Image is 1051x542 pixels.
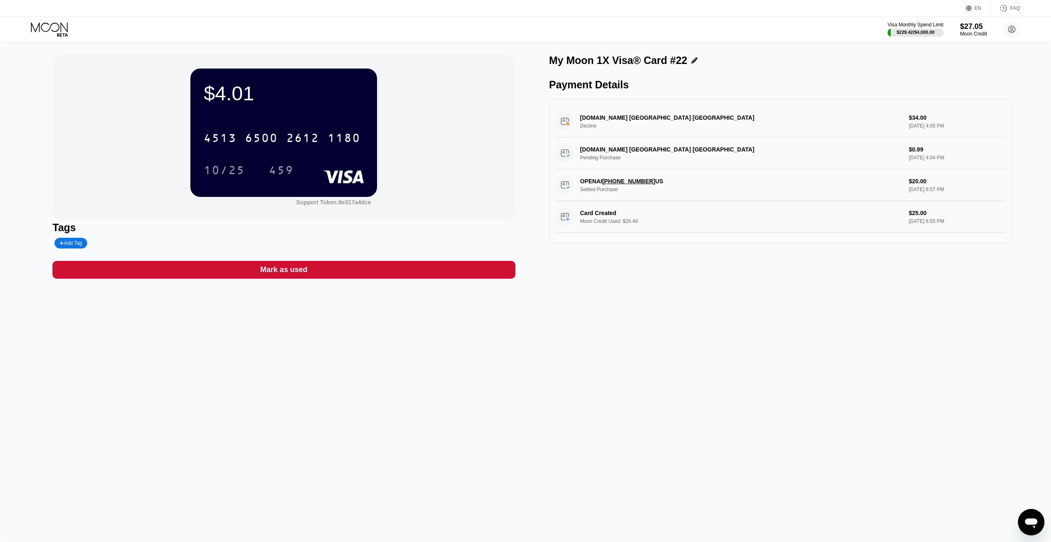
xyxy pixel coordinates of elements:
iframe: Button to launch messaging window [1018,509,1044,535]
div: $4.01 [204,82,364,105]
div: $229.42 / $4,000.00 [897,30,935,35]
div: Add Tag [55,238,87,249]
div: $27.05 [960,22,987,31]
div: 1180 [327,133,361,146]
div: Visa Monthly Spend Limit [887,22,943,28]
div: Mark as used [260,265,307,275]
div: EN [975,5,982,11]
div: 4513 [204,133,237,146]
div: 459 [263,160,300,180]
div: $27.05Moon Credit [960,22,987,37]
div: Visa Monthly Spend Limit$229.42/$4,000.00 [887,22,943,37]
div: 6500 [245,133,278,146]
div: 4513650026121180 [199,128,365,148]
div: Mark as used [52,261,515,279]
div: 10/25 [197,160,251,180]
div: FAQ [1010,5,1020,11]
div: Support Token: 8e317a4dce [296,199,371,206]
div: Add Tag [59,240,82,246]
div: EN [966,4,991,12]
div: Moon Credit [960,31,987,37]
div: 2612 [286,133,319,146]
div: Payment Details [549,79,1012,91]
div: 459 [269,165,294,178]
div: 10/25 [204,165,245,178]
div: Support Token:8e317a4dce [296,199,371,206]
div: FAQ [991,4,1020,12]
div: My Moon 1X Visa® Card #22 [549,54,688,66]
div: Tags [52,222,515,234]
